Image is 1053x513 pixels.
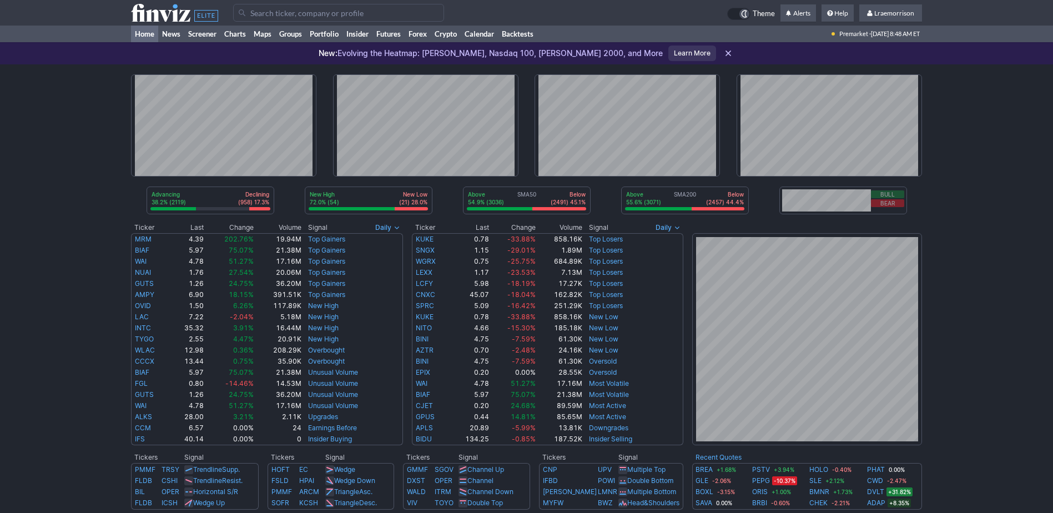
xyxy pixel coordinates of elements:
[171,356,204,367] td: 13.44
[589,346,618,354] a: New Low
[507,279,536,288] span: -18.19%
[626,190,661,198] p: Above
[171,222,204,233] th: Last
[238,198,269,206] p: (958) 17.3%
[233,357,254,365] span: 0.75%
[589,390,629,399] a: Most Volatile
[450,334,490,345] td: 4.75
[193,465,222,474] span: Trendline
[536,367,583,378] td: 28.55K
[299,476,314,485] a: HPAI
[589,424,628,432] a: Downgrades
[308,424,357,432] a: Earnings Before
[171,400,204,411] td: 4.78
[752,464,770,475] a: PSTV
[589,401,626,410] a: Most Active
[536,256,583,267] td: 684.89K
[306,26,342,42] a: Portfolio
[435,487,451,496] a: ITRM
[467,465,504,474] a: Channel Up
[536,245,583,256] td: 1.89M
[220,26,250,42] a: Charts
[135,357,154,365] a: CCCX
[254,323,302,334] td: 16.44M
[299,465,308,474] a: EC
[589,324,618,332] a: New Low
[450,267,490,278] td: 1.17
[416,435,432,443] a: BIDU
[171,267,204,278] td: 1.76
[171,233,204,245] td: 4.39
[752,486,768,497] a: ORIS
[416,390,430,399] a: BIAF
[254,345,302,356] td: 208.29K
[871,26,920,42] span: [DATE] 8:48 AM ET
[308,257,345,265] a: Top Gainers
[450,278,490,289] td: 5.98
[752,497,767,509] a: BRBI
[308,401,358,410] a: Unusual Volume
[416,424,433,432] a: APLS
[626,198,661,206] p: 55.6% (3071)
[490,222,536,233] th: Change
[589,246,623,254] a: Top Losers
[271,476,289,485] a: FSLD
[171,323,204,334] td: 35.32
[254,334,302,345] td: 20.91K
[399,198,427,206] p: (21) 28.0%
[507,268,536,276] span: -23.53%
[135,279,154,288] a: GUTS
[589,235,623,243] a: Top Losers
[135,313,149,321] a: LAC
[184,26,220,42] a: Screener
[416,357,429,365] a: BINI
[753,8,775,20] span: Theme
[135,301,151,310] a: OVID
[416,413,435,421] a: GPUS
[589,290,623,299] a: Top Losers
[416,235,434,243] a: KUKE
[359,499,377,507] span: Desc.
[271,487,292,496] a: PMMF
[319,48,663,59] p: Evolving the Heatmap: [PERSON_NAME], Nasdaq 100, [PERSON_NAME] 2000, and More
[551,198,586,206] p: (2491) 45.1%
[171,367,204,378] td: 5.97
[589,435,632,443] a: Insider Selling
[511,390,536,399] span: 75.07%
[229,257,254,265] span: 51.27%
[435,465,454,474] a: SGOV
[152,190,186,198] p: Advancing
[467,487,513,496] a: Channel Down
[162,465,179,474] a: TRSY
[450,233,490,245] td: 0.78
[696,486,713,497] a: BOXL
[467,499,503,507] a: Double Top
[135,379,148,388] a: FGL
[450,323,490,334] td: 4.66
[193,476,243,485] a: TrendlineResist.
[450,245,490,256] td: 1.15
[171,334,204,345] td: 2.55
[416,290,435,299] a: CNXC
[171,245,204,256] td: 5.97
[589,368,617,376] a: Oversold
[809,464,828,475] a: HOLO
[450,311,490,323] td: 0.78
[450,367,490,378] td: 0.20
[135,324,151,332] a: INTC
[308,346,345,354] a: Overbought
[416,368,430,376] a: EPIX
[254,311,302,323] td: 5.18M
[135,499,152,507] a: FLDB
[536,267,583,278] td: 7.13M
[467,476,493,485] a: Channel
[696,475,708,486] a: GLE
[874,9,914,17] span: Lraemorrison
[598,487,617,496] a: LMNR
[131,222,171,233] th: Ticker
[238,190,269,198] p: Declining
[229,390,254,399] span: 24.75%
[450,378,490,389] td: 4.78
[450,300,490,311] td: 5.09
[627,476,673,485] a: Double Bottom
